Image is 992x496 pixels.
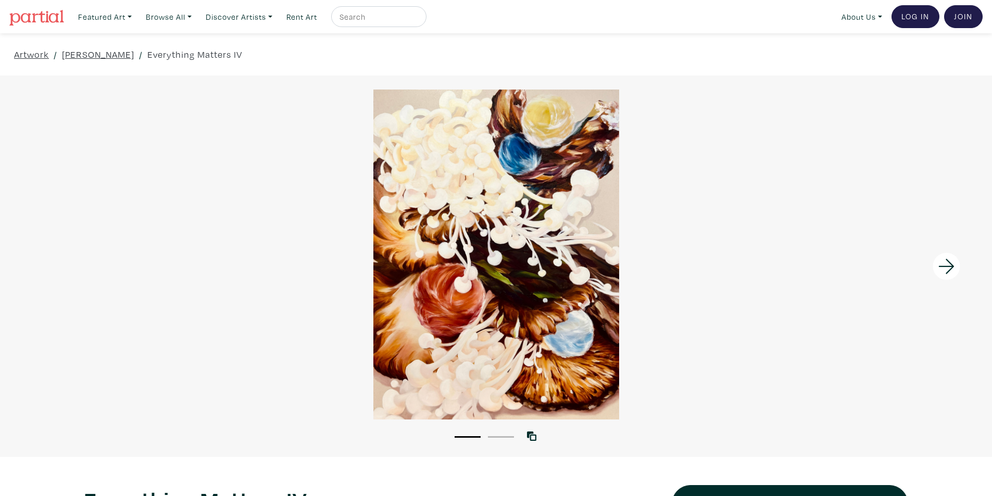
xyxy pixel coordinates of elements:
a: Featured Art [73,6,136,28]
button: 1 of 2 [455,436,481,438]
a: Artwork [14,47,49,61]
span: / [54,47,57,61]
a: Rent Art [282,6,322,28]
a: Browse All [141,6,196,28]
a: Everything Matters IV [147,47,242,61]
a: Join [944,5,983,28]
a: About Us [837,6,887,28]
a: Log In [891,5,939,28]
span: / [139,47,143,61]
a: Discover Artists [201,6,277,28]
a: [PERSON_NAME] [62,47,134,61]
input: Search [338,10,417,23]
button: 2 of 2 [488,436,514,438]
